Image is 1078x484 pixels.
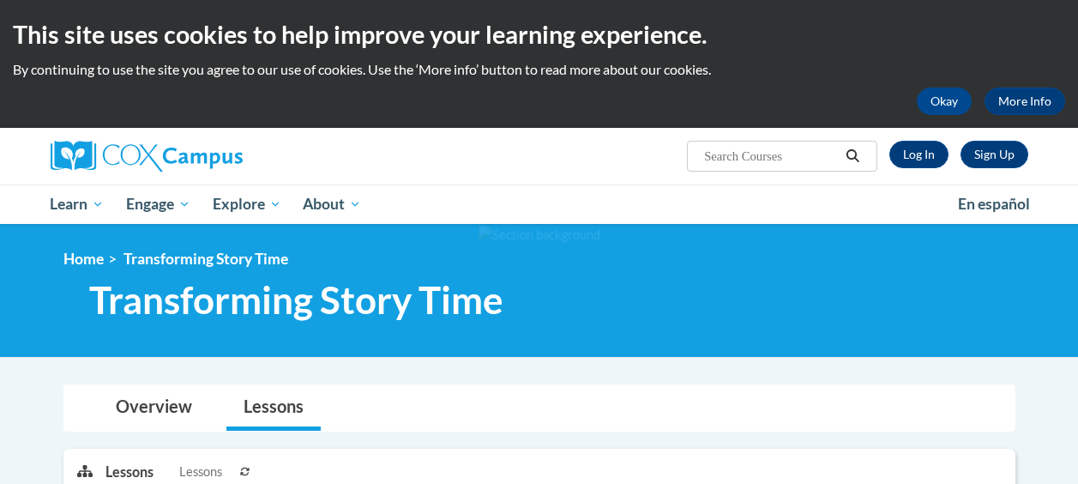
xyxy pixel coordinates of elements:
[51,141,243,172] img: Cox Campus
[51,141,359,172] a: Cox Campus
[179,463,222,481] span: Lessons
[303,194,361,215] span: About
[38,185,1041,224] div: Main menu
[63,250,104,268] a: Home
[13,60,1065,79] p: By continuing to use the site you agree to our use of cookies. Use the ‘More info’ button to read...
[50,194,104,215] span: Learn
[115,185,202,224] a: Engage
[840,146,865,166] button: Search
[702,146,840,166] input: Search Courses
[917,88,972,115] button: Okay
[39,185,116,224] a: Learn
[479,226,600,245] img: Section background
[213,194,281,215] span: Explore
[13,17,1065,51] h2: This site uses cookies to help improve your learning experience.
[123,250,288,268] span: Transforming Story Time
[961,141,1028,168] a: Register
[292,185,372,224] a: About
[889,141,949,168] a: Log In
[99,385,209,431] a: Overview
[958,195,1030,213] span: En español
[226,385,321,431] a: Lessons
[126,194,190,215] span: Engage
[202,185,292,224] a: Explore
[947,186,1041,222] a: En español
[89,277,503,323] span: Transforming Story Time
[105,463,154,481] p: Lessons
[985,88,1065,115] a: More Info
